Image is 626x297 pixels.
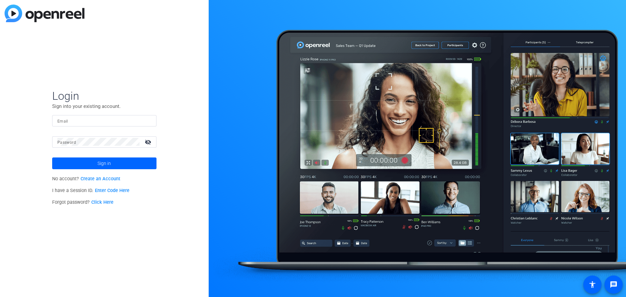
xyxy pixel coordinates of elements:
p: Sign into your existing account. [52,103,156,110]
a: Enter Code Here [95,188,129,193]
span: Sign in [97,155,111,171]
span: Login [52,89,156,103]
mat-label: Email [57,119,68,124]
a: Click Here [91,200,113,205]
button: Sign in [52,157,156,169]
mat-icon: visibility_off [141,137,156,147]
mat-label: Password [57,140,76,145]
a: Create an Account [81,176,120,182]
input: Enter Email Address [57,117,151,125]
mat-icon: message [610,281,618,289]
img: blue-gradient.svg [5,5,84,22]
span: Forgot password? [52,200,113,205]
mat-icon: accessibility [589,281,596,289]
span: No account? [52,176,120,182]
span: I have a Session ID. [52,188,129,193]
